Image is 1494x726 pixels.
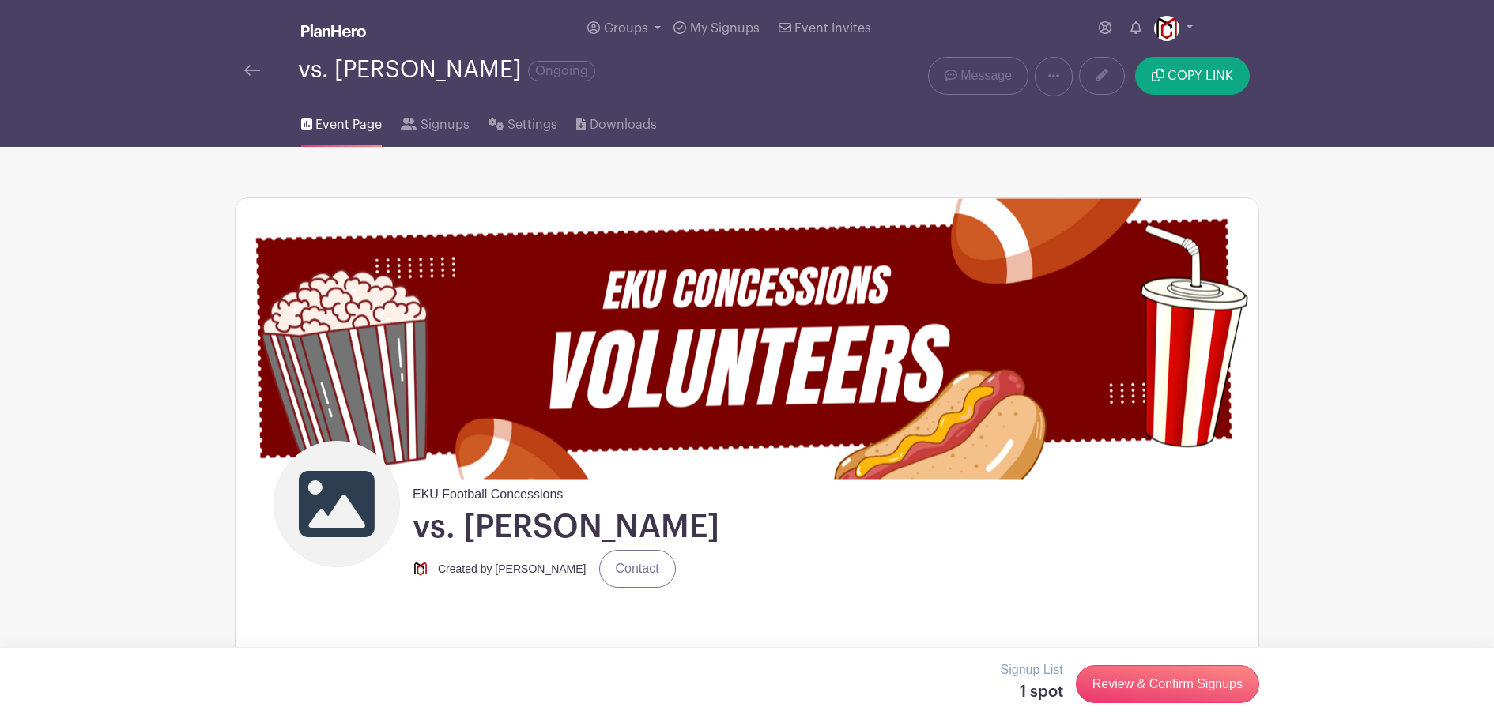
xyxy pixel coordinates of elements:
[315,115,382,134] span: Event Page
[576,96,656,147] a: Downloads
[421,115,470,134] span: Signups
[438,562,587,575] small: Created by [PERSON_NAME]
[794,22,871,35] span: Event Invites
[413,507,719,547] h1: vs. [PERSON_NAME]
[301,96,382,147] a: Event Page
[301,24,366,37] img: logo_white-6c42ec7e38ccf1d336a20a19083b03d10ae64f83f12c07503d8b9e83406b4c7d.svg
[507,115,557,134] span: Settings
[413,561,428,577] img: cropped-cropped-8SdNnWwj_400x400%20(1).jpg
[604,22,648,35] span: Groups
[590,115,657,134] span: Downloads
[1001,660,1063,679] p: Signup List
[1076,665,1259,703] a: Review & Confirm Signups
[1168,70,1233,82] span: COPY LINK
[599,550,676,588] a: Contact
[1135,57,1250,95] button: COPY LINK
[1154,16,1179,41] img: cropped-cropped-8SdNnWwj_400x400%20(1).jpg
[1001,683,1063,702] h5: 1 spot
[690,22,760,35] span: My Signups
[236,198,1258,479] img: event_banner_9293.png
[528,61,595,81] span: Ongoing
[960,66,1012,85] span: Message
[928,57,1028,95] a: Message
[489,96,557,147] a: Settings
[413,479,563,504] span: EKU Football Concessions
[298,57,595,83] div: vs. [PERSON_NAME]
[401,96,469,147] a: Signups
[244,65,260,76] img: back-arrow-29a5d9b10d5bd6ae65dc969a981735edf675c4d7a1fe02e03b50dbd4ba3cdb55.svg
